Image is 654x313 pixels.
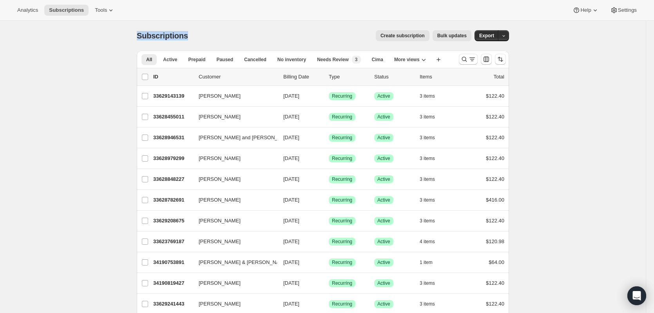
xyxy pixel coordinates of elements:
[580,7,591,13] span: Help
[486,238,504,244] span: $120.98
[199,279,241,287] span: [PERSON_NAME]
[199,134,294,142] span: [PERSON_NAME] and [PERSON_NAME]
[486,93,504,99] span: $122.40
[153,153,504,164] div: 33628979299[PERSON_NAME][DATE]SuccessRecurringSuccessActive3 items$122.40
[486,135,504,140] span: $122.40
[188,56,205,63] span: Prepaid
[332,155,352,162] span: Recurring
[199,196,241,204] span: [PERSON_NAME]
[283,73,322,81] p: Billing Date
[332,197,352,203] span: Recurring
[420,257,441,268] button: 1 item
[199,92,241,100] span: [PERSON_NAME]
[377,301,390,307] span: Active
[153,195,504,206] div: 33628782691[PERSON_NAME][DATE]SuccessRecurringSuccessActive3 items$416.00
[486,280,504,286] span: $122.40
[153,174,504,185] div: 33628848227[PERSON_NAME][DATE]SuccessRecurringSuccessActive3 items$122.40
[153,113,192,121] p: 33628455011
[199,238,241,246] span: [PERSON_NAME]
[153,134,192,142] p: 33628946531
[199,113,241,121] span: [PERSON_NAME]
[486,197,504,203] span: $416.00
[377,238,390,245] span: Active
[194,277,272,289] button: [PERSON_NAME]
[605,5,641,16] button: Settings
[194,131,272,144] button: [PERSON_NAME] and [PERSON_NAME]
[194,235,272,248] button: [PERSON_NAME]
[283,93,299,99] span: [DATE]
[332,114,352,120] span: Recurring
[377,114,390,120] span: Active
[153,217,192,225] p: 33629208675
[283,238,299,244] span: [DATE]
[153,278,504,289] div: 34190819427[PERSON_NAME][DATE]SuccessRecurringSuccessActive3 items$122.40
[420,280,435,286] span: 3 items
[332,218,352,224] span: Recurring
[432,54,445,65] button: Create new view
[194,90,272,102] button: [PERSON_NAME]
[481,54,492,65] button: Customize table column order and visibility
[489,259,504,265] span: $64.00
[277,56,306,63] span: No inventory
[95,7,107,13] span: Tools
[283,301,299,307] span: [DATE]
[153,279,192,287] p: 34190819427
[283,176,299,182] span: [DATE]
[194,173,272,186] button: [PERSON_NAME]
[380,33,425,39] span: Create subscription
[420,153,444,164] button: 3 items
[283,155,299,161] span: [DATE]
[377,280,390,286] span: Active
[394,56,420,63] span: More views
[437,33,467,39] span: Bulk updates
[199,155,241,162] span: [PERSON_NAME]
[332,238,352,245] span: Recurring
[390,54,431,65] button: More views
[317,56,349,63] span: Needs Review
[332,93,352,99] span: Recurring
[420,259,433,266] span: 1 item
[137,31,188,40] span: Subscriptions
[199,300,241,308] span: [PERSON_NAME]
[153,300,192,308] p: 33629241443
[153,73,504,81] div: IDCustomerBilling DateTypeStatusItemsTotal
[420,114,435,120] span: 3 items
[153,258,192,266] p: 34190753891
[199,175,241,183] span: [PERSON_NAME]
[153,92,192,100] p: 33629143139
[332,259,352,266] span: Recurring
[194,111,272,123] button: [PERSON_NAME]
[377,218,390,224] span: Active
[420,111,444,122] button: 3 items
[486,176,504,182] span: $122.40
[17,7,38,13] span: Analytics
[153,236,504,247] div: 33623769187[PERSON_NAME][DATE]SuccessRecurringSuccessActive4 items$120.98
[377,155,390,162] span: Active
[479,33,494,39] span: Export
[495,54,506,65] button: Sort the results
[374,73,413,81] p: Status
[153,257,504,268] div: 34190753891[PERSON_NAME] & [PERSON_NAME][DATE]SuccessRecurringSuccessActive1 item$64.00
[283,259,299,265] span: [DATE]
[216,56,233,63] span: Paused
[153,132,504,143] div: 33628946531[PERSON_NAME] and [PERSON_NAME][DATE]SuccessRecurringSuccessActive3 items$122.40
[194,256,272,269] button: [PERSON_NAME] & [PERSON_NAME]
[199,258,289,266] span: [PERSON_NAME] & [PERSON_NAME]
[420,135,435,141] span: 3 items
[433,30,471,41] button: Bulk updates
[283,135,299,140] span: [DATE]
[153,196,192,204] p: 33628782691
[459,54,478,65] button: Search and filter results
[420,73,459,81] div: Items
[376,30,429,41] button: Create subscription
[329,73,368,81] div: Type
[194,152,272,165] button: [PERSON_NAME]
[153,298,504,309] div: 33629241443[PERSON_NAME][DATE]SuccessRecurringSuccessActive3 items$122.40
[355,56,358,63] span: 3
[153,91,504,102] div: 33629143139[PERSON_NAME][DATE]SuccessRecurringSuccessActive3 items$122.40
[568,5,603,16] button: Help
[332,176,352,182] span: Recurring
[163,56,177,63] span: Active
[420,238,435,245] span: 4 items
[194,215,272,227] button: [PERSON_NAME]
